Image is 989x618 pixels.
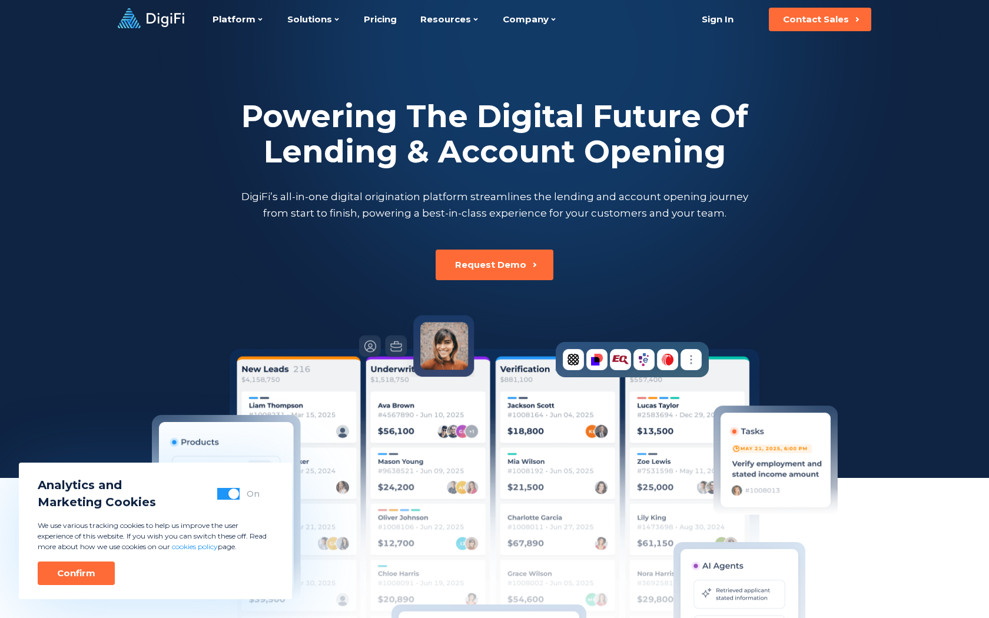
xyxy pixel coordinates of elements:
button: Contact Sales [769,8,871,31]
a: cookies policy [172,542,218,551]
div: On [247,488,260,500]
button: Confirm [38,561,115,585]
span: Analytics and [38,477,156,494]
a: Sign In [687,8,748,31]
h2: Powering The Digital Future Of Lending & Account Opening [238,99,751,170]
div: Request Demo [455,259,526,271]
div: Contact Sales [783,14,849,25]
button: Request Demo [436,250,553,280]
div: Confirm [57,567,95,579]
p: DigiFi’s all-in-one digital origination platform streamlines the lending and account opening jour... [238,188,751,221]
span: Marketing Cookies [38,494,156,511]
p: We use various tracking cookies to help us improve the user experience of this website. If you wi... [38,520,273,552]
